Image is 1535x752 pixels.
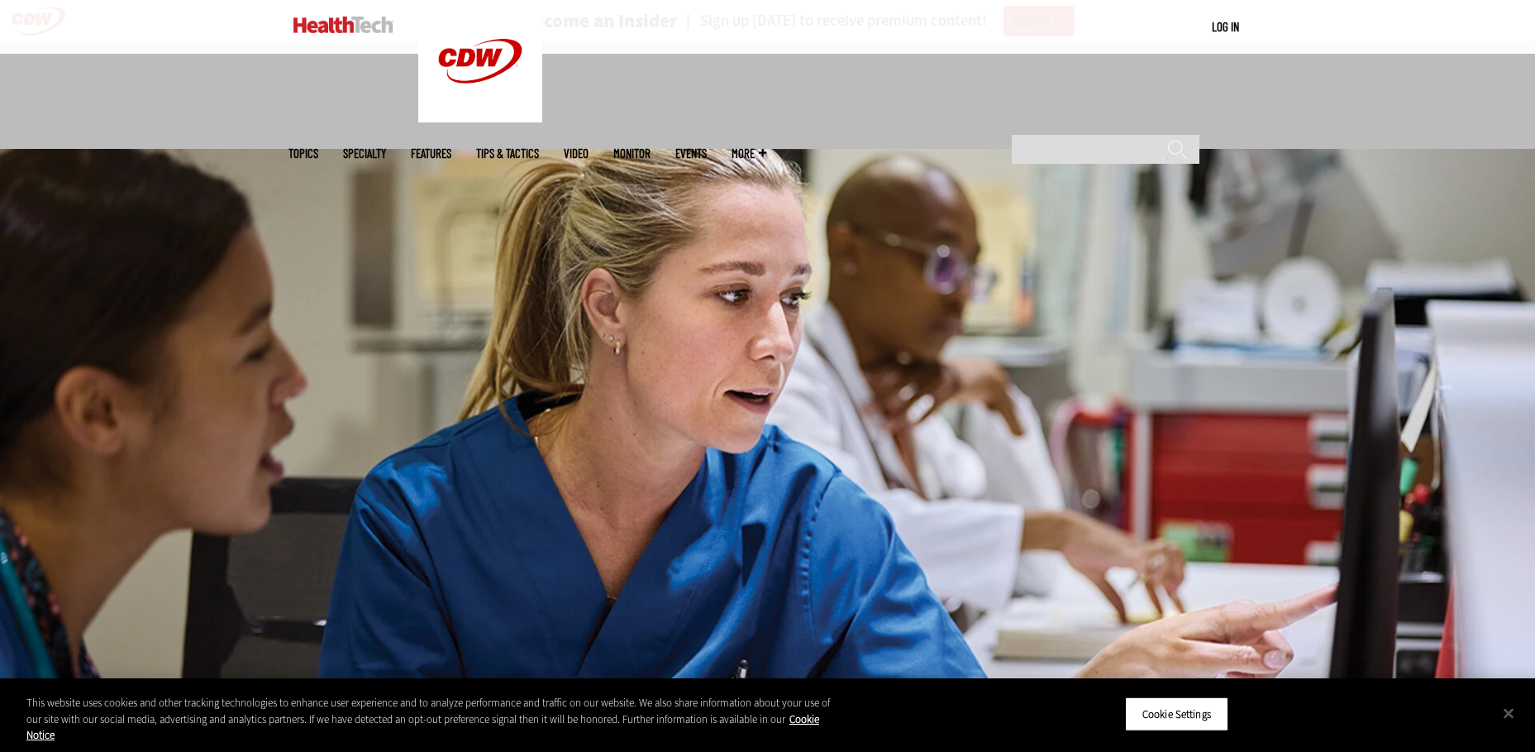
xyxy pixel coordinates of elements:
img: Home [293,17,393,33]
button: Close [1490,695,1527,731]
a: Events [675,147,707,160]
a: CDW [418,109,542,127]
button: Cookie Settings [1125,697,1228,731]
a: MonITor [613,147,651,160]
div: This website uses cookies and other tracking technologies to enhance user experience and to analy... [26,695,844,744]
span: Specialty [343,147,386,160]
div: User menu [1212,18,1239,36]
a: Features [411,147,451,160]
span: Topics [288,147,318,160]
a: Video [564,147,589,160]
a: Tips & Tactics [476,147,539,160]
a: Log in [1212,19,1239,34]
a: More information about your privacy [26,712,819,743]
span: More [732,147,766,160]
